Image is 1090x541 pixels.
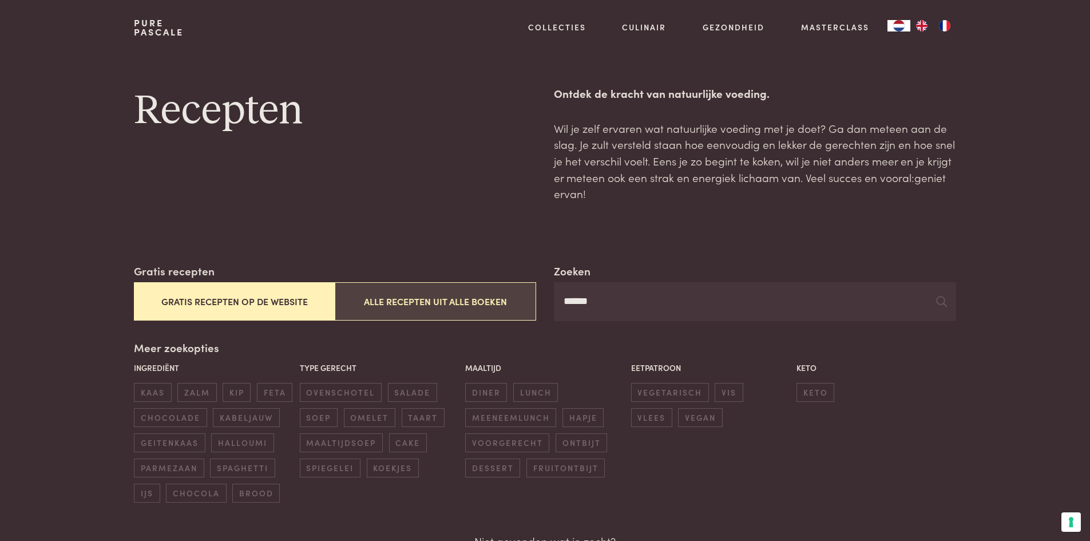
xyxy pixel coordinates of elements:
[465,433,549,452] span: voorgerecht
[933,20,956,31] a: FR
[134,263,215,279] label: Gratis recepten
[910,20,956,31] ul: Language list
[631,383,709,402] span: vegetarisch
[631,362,791,374] p: Eetpatroon
[801,21,869,33] a: Masterclass
[465,459,520,477] span: dessert
[678,408,722,427] span: vegan
[887,20,956,31] aside: Language selected: Nederlands
[465,408,556,427] span: meeneemlunch
[554,263,590,279] label: Zoeken
[513,383,558,402] span: lunch
[134,362,294,374] p: Ingrediënt
[335,282,536,321] button: Alle recepten uit alle boeken
[562,408,604,427] span: hapje
[213,408,279,427] span: kabeljauw
[554,85,770,101] strong: Ontdek de kracht van natuurlijke voeding.
[465,383,507,402] span: diner
[715,383,743,402] span: vis
[134,484,160,503] span: ijs
[300,408,338,427] span: soep
[344,408,395,427] span: omelet
[554,120,956,202] p: Wil je zelf ervaren wat natuurlijke voeding met je doet? Ga dan meteen aan de slag. Je zult verst...
[465,362,625,374] p: Maaltijd
[300,362,459,374] p: Type gerecht
[556,433,607,452] span: ontbijt
[177,383,216,402] span: zalm
[134,459,204,477] span: parmezaan
[910,20,933,31] a: EN
[887,20,910,31] div: Language
[367,459,419,477] span: koekjes
[257,383,292,402] span: feta
[796,383,834,402] span: keto
[631,408,672,427] span: vlees
[223,383,251,402] span: kip
[134,433,205,452] span: geitenkaas
[134,18,184,37] a: PurePascale
[388,383,437,402] span: salade
[210,459,275,477] span: spaghetti
[300,459,360,477] span: spiegelei
[300,433,383,452] span: maaltijdsoep
[134,282,335,321] button: Gratis recepten op de website
[211,433,274,452] span: halloumi
[134,408,207,427] span: chocolade
[528,21,586,33] a: Collecties
[796,362,956,374] p: Keto
[232,484,280,503] span: brood
[622,21,666,33] a: Culinair
[166,484,226,503] span: chocola
[300,383,382,402] span: ovenschotel
[134,85,536,137] h1: Recepten
[526,459,605,477] span: fruitontbijt
[389,433,427,452] span: cake
[887,20,910,31] a: NL
[703,21,764,33] a: Gezondheid
[134,383,171,402] span: kaas
[402,408,445,427] span: taart
[1061,512,1081,532] button: Uw voorkeuren voor toestemming voor trackingtechnologieën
